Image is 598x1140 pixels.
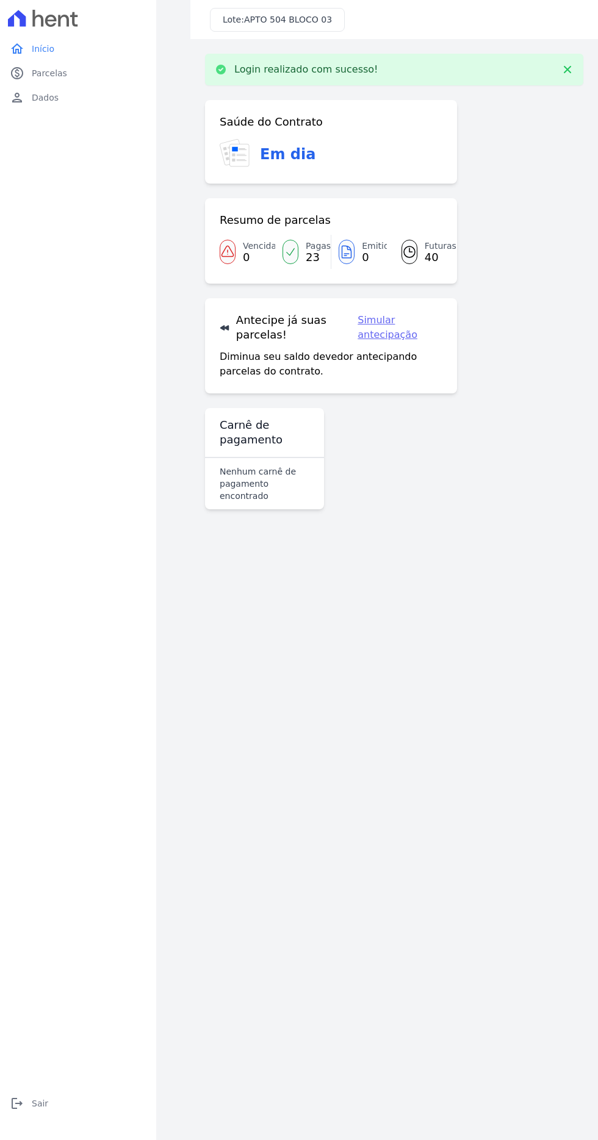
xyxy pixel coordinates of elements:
[220,465,309,502] p: Nenhum carnê de pagamento encontrado
[32,67,67,79] span: Parcelas
[5,85,151,110] a: personDados
[425,253,456,262] span: 40
[10,66,24,81] i: paid
[362,240,399,253] span: Emitidas
[220,313,358,342] h3: Antecipe já suas parcelas!
[32,91,59,104] span: Dados
[358,313,442,342] a: Simular antecipação
[220,418,309,447] h3: Carnê de pagamento
[32,43,54,55] span: Início
[10,1096,24,1111] i: logout
[5,61,151,85] a: paidParcelas
[260,143,315,165] h3: Em dia
[10,41,24,56] i: home
[32,1097,48,1110] span: Sair
[306,253,331,262] span: 23
[244,15,332,24] span: APTO 504 BLOCO 03
[331,235,387,269] a: Emitidas 0
[362,253,399,262] span: 0
[220,115,323,129] h3: Saúde do Contrato
[234,63,378,76] p: Login realizado com sucesso!
[220,350,442,379] p: Diminua seu saldo devedor antecipando parcelas do contrato.
[387,235,443,269] a: Futuras 40
[243,253,281,262] span: 0
[5,1091,151,1116] a: logoutSair
[10,90,24,105] i: person
[220,235,275,269] a: Vencidas 0
[243,240,281,253] span: Vencidas
[275,235,331,269] a: Pagas 23
[425,240,456,253] span: Futuras
[223,13,332,26] h3: Lote:
[5,37,151,61] a: homeInício
[220,213,331,228] h3: Resumo de parcelas
[306,240,331,253] span: Pagas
